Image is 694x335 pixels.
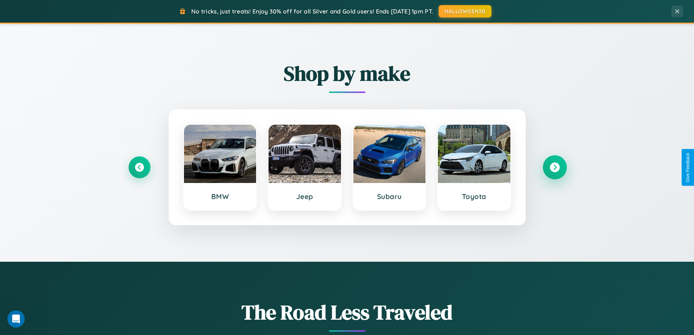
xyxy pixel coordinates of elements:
span: No tricks, just treats! Enjoy 30% off for all Silver and Gold users! Ends [DATE] 1pm PT. [191,8,433,15]
h2: Shop by make [129,59,566,87]
h3: Subaru [361,192,419,201]
button: HALLOWEEN30 [439,5,491,17]
h1: The Road Less Traveled [129,298,566,326]
h3: Toyota [445,192,503,201]
iframe: Intercom live chat [7,310,25,328]
h3: Jeep [276,192,334,201]
h3: BMW [191,192,249,201]
div: Give Feedback [685,153,690,182]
